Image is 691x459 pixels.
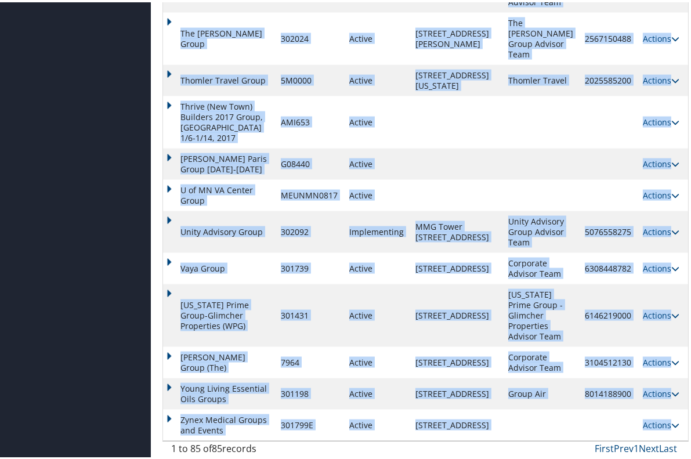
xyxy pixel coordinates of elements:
td: 5M0000 [275,63,343,94]
a: Actions [643,156,679,167]
td: Zynex Medical Groups and Events [163,407,275,439]
a: Actions [643,417,679,428]
a: Next [639,440,659,453]
td: 2567150488 [579,10,637,63]
td: Unity Advisory Group Advisor Team [502,209,579,251]
td: Thomler Travel [502,63,579,94]
td: Active [343,178,410,209]
td: Active [343,376,410,407]
a: Actions [643,31,679,42]
td: [STREET_ADDRESS] [410,407,502,439]
td: Vaya Group [163,251,275,282]
td: 301198 [275,376,343,407]
td: Active [343,146,410,178]
td: [US_STATE] Prime Group-Glimcher Properties (WPG) [163,282,275,345]
a: Prev [614,440,634,453]
td: Active [343,10,410,63]
td: The [PERSON_NAME] Group Advisor Team [502,10,579,63]
td: Active [343,251,410,282]
td: 301431 [275,282,343,345]
td: [STREET_ADDRESS] [410,251,502,282]
a: First [595,440,614,453]
td: MEUNMN0817 [275,178,343,209]
td: Corporate Advisor Team [502,251,579,282]
td: [STREET_ADDRESS][PERSON_NAME] [410,10,502,63]
td: 301739 [275,251,343,282]
td: Active [343,407,410,439]
a: Actions [643,73,679,84]
td: Implementing [343,209,410,251]
td: 3104512130 [579,345,637,376]
a: Actions [643,308,679,319]
a: Actions [643,114,679,125]
td: Thomler Travel Group [163,63,275,94]
td: [STREET_ADDRESS] [410,282,502,345]
td: 6146219000 [579,282,637,345]
a: Actions [643,261,679,272]
td: U of MN VA Center Group [163,178,275,209]
a: Actions [643,224,679,235]
td: [STREET_ADDRESS] [410,345,502,376]
td: Active [343,63,410,94]
td: Active [343,94,410,146]
td: 302092 [275,209,343,251]
td: [PERSON_NAME] Paris Group [DATE]-[DATE] [163,146,275,178]
td: Group Air [502,376,579,407]
div: 1 to 85 of records [171,439,285,459]
td: [STREET_ADDRESS] [410,376,502,407]
td: 2025585200 [579,63,637,94]
td: 302024 [275,10,343,63]
td: G08440 [275,146,343,178]
td: Young Living Essential Oils Groups [163,376,275,407]
span: 85 [212,440,222,453]
td: 6308448782 [579,251,637,282]
a: Actions [643,355,679,366]
td: 301799E [275,407,343,439]
td: 7964 [275,345,343,376]
td: 8014188900 [579,376,637,407]
td: 5076558275 [579,209,637,251]
td: Active [343,282,410,345]
a: Last [659,440,677,453]
td: AMI653 [275,94,343,146]
td: Thrive (New Town) Builders 2017 Group, [GEOGRAPHIC_DATA] 1/6-1/14, 2017 [163,94,275,146]
td: The [PERSON_NAME] Group [163,10,275,63]
td: Unity Advisory Group [163,209,275,251]
td: [PERSON_NAME] Group (The) [163,345,275,376]
a: 1 [634,440,639,453]
a: Actions [643,187,679,198]
td: [STREET_ADDRESS][US_STATE] [410,63,502,94]
td: MMG Tower [STREET_ADDRESS] [410,209,502,251]
a: Actions [643,386,679,397]
td: Active [343,345,410,376]
td: Corporate Advisor Team [502,345,579,376]
td: [US_STATE] Prime Group - Glimcher Properties Advisor Team [502,282,579,345]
